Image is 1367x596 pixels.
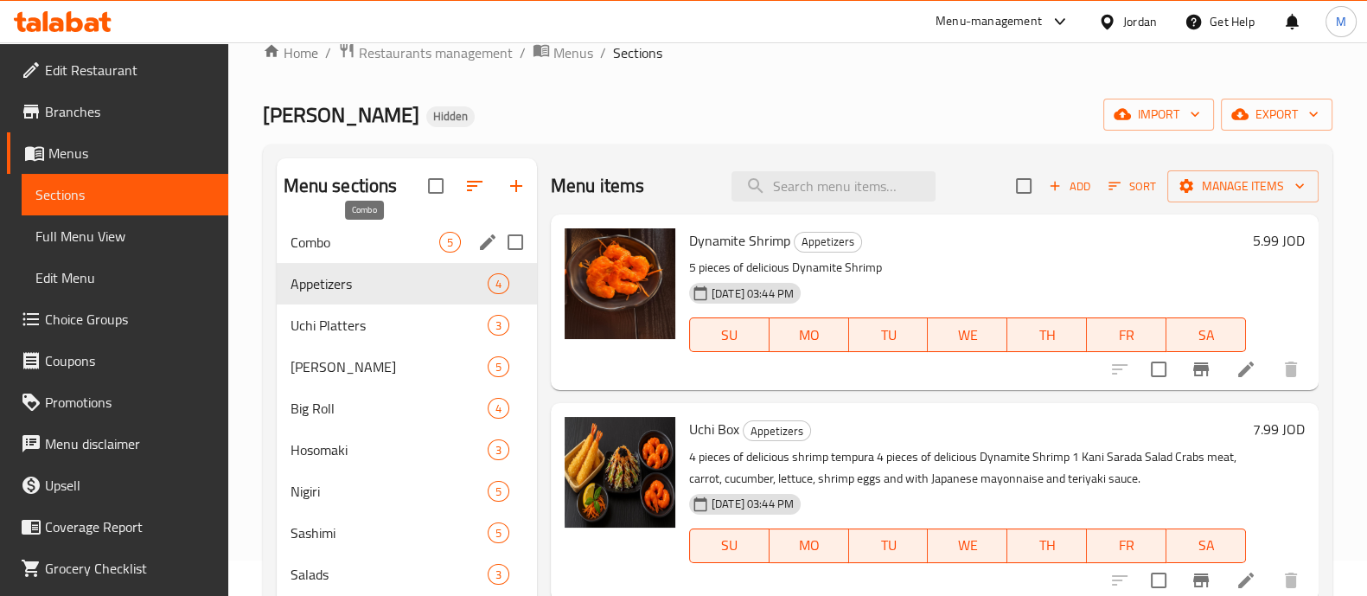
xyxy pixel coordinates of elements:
[770,529,849,563] button: MO
[22,257,228,298] a: Edit Menu
[488,398,509,419] div: items
[1236,570,1256,591] a: Edit menu item
[263,42,1332,64] nav: breadcrumb
[1046,176,1093,196] span: Add
[22,174,228,215] a: Sections
[7,49,228,91] a: Edit Restaurant
[1166,317,1246,352] button: SA
[705,496,801,512] span: [DATE] 03:44 PM
[1087,529,1166,563] button: FR
[935,323,1000,348] span: WE
[426,106,475,127] div: Hidden
[1006,168,1042,204] span: Select section
[277,221,537,263] div: Combo5edit
[7,465,228,506] a: Upsell
[7,91,228,132] a: Branches
[495,165,537,207] button: Add section
[489,276,508,292] span: 4
[45,309,214,330] span: Choice Groups
[291,564,488,585] div: Salads
[770,317,849,352] button: MO
[689,529,770,563] button: SU
[489,359,508,375] span: 5
[291,232,439,253] span: Combo
[1108,176,1156,196] span: Sort
[489,401,508,417] span: 4
[291,398,488,419] span: Big Roll
[1087,317,1166,352] button: FR
[1336,12,1346,31] span: M
[1014,533,1080,558] span: TH
[489,317,508,334] span: 3
[776,533,842,558] span: MO
[689,228,790,253] span: Dynamite Shrimp
[440,234,460,251] span: 5
[277,388,537,429] div: Big Roll4
[1173,533,1239,558] span: SA
[928,317,1007,352] button: WE
[856,533,922,558] span: TU
[291,439,488,460] div: Hosomaki
[475,229,501,255] button: edit
[697,323,763,348] span: SU
[489,442,508,458] span: 3
[1180,349,1222,390] button: Branch-specific-item
[1166,529,1246,563] button: SA
[731,171,936,202] input: search
[488,522,509,543] div: items
[1094,323,1159,348] span: FR
[48,143,214,163] span: Menus
[488,564,509,585] div: items
[45,558,214,579] span: Grocery Checklist
[277,346,537,388] div: [PERSON_NAME]5
[291,481,488,502] span: Nigiri
[849,317,929,352] button: TU
[553,42,593,63] span: Menus
[488,481,509,502] div: items
[689,446,1246,490] p: 4 pieces of delicious shrimp tempura 4 pieces of delicious Dynamite Shrimp 1 Kani Sarada Salad Cr...
[613,42,662,63] span: Sections
[744,421,810,441] span: Appetizers
[1103,99,1214,131] button: import
[743,420,811,441] div: Appetizers
[689,416,739,442] span: Uchi Box
[565,228,675,339] img: Dynamite Shrimp
[45,475,214,496] span: Upsell
[1167,170,1319,202] button: Manage items
[1173,323,1239,348] span: SA
[291,522,488,543] span: Sashimi
[488,356,509,377] div: items
[359,42,513,63] span: Restaurants management
[1097,173,1167,200] span: Sort items
[489,567,508,583] span: 3
[794,232,862,253] div: Appetizers
[338,42,513,64] a: Restaurants management
[488,315,509,336] div: items
[325,42,331,63] li: /
[689,257,1246,279] p: 5 pieces of delicious Dynamite Shrimp
[45,516,214,537] span: Coverage Report
[291,315,488,336] span: Uchi Platters
[7,548,228,589] a: Grocery Checklist
[35,267,214,288] span: Edit Menu
[689,317,770,352] button: SU
[1117,104,1200,125] span: import
[426,109,475,124] span: Hidden
[697,533,763,558] span: SU
[291,356,488,377] div: Ura Maki
[1270,349,1312,390] button: delete
[291,273,488,294] span: Appetizers
[263,95,419,134] span: [PERSON_NAME]
[7,298,228,340] a: Choice Groups
[520,42,526,63] li: /
[35,226,214,247] span: Full Menu View
[22,215,228,257] a: Full Menu View
[1007,317,1087,352] button: TH
[928,529,1007,563] button: WE
[849,529,929,563] button: TU
[533,42,593,64] a: Menus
